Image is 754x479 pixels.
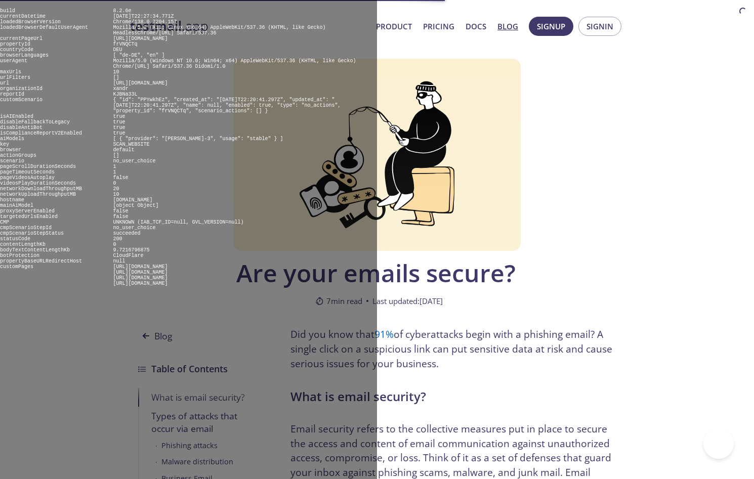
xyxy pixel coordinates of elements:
pre: 0 [113,181,116,186]
pre: true [113,119,125,125]
pre: 0 [113,242,116,247]
pre: [DATE]T22:27:34.771Z [113,14,174,19]
iframe: Help Scout Beacon - Open [703,428,734,459]
pre: UNKNOWN (IAB_TCF_ID=null, GVL_VERSION=null) [113,220,244,225]
pre: 20 [113,186,119,192]
pre: [] [113,75,119,80]
pre: false [113,214,129,220]
span: Signin [587,20,613,33]
pre: [URL][DOMAIN_NAME] [113,36,168,41]
pre: Chrome/138.0.7204.157 [113,19,177,25]
pre: Mozilla/5.0 (Windows NT 10.0; Win64; x64) AppleWebKit/537.36 (KHTML, like Gecko) Chrome/[URL] Saf... [113,58,356,69]
pre: DEU [113,47,122,53]
pre: false [113,208,129,214]
span: Signup [537,20,565,33]
button: Signup [529,17,573,36]
a: Product [376,20,412,33]
pre: [DOMAIN_NAME] [113,197,153,203]
pre: false [113,175,129,181]
pre: no_user_choice [113,158,156,164]
pre: [ "de-DE", "en" ] [113,53,165,58]
pre: no_user_choice [113,225,156,231]
button: Signin [578,17,621,36]
pre: 200 [113,236,122,242]
pre: KJBNa33L [113,92,138,97]
pre: 1 [113,164,116,169]
span: Last updated: [DATE] [372,295,443,307]
pre: [object Object] [113,203,159,208]
pre: { "id": "PPYwkhEz", "created_at": "[DATE]T22:20:41.297Z", "updated_at": "[DATE]T22:20:41.297Z", "... [113,97,341,114]
pre: SCAN_WEBSITE [113,142,150,147]
pre: CloudFlare [113,253,144,258]
pre: 9.7216796875 [113,247,150,253]
pre: null [113,258,125,264]
pre: 10 [113,69,119,75]
pre: 8.2.6e [113,8,132,14]
a: Pricing [423,20,454,33]
pre: [] [113,153,119,158]
pre: [ { "provider": "[PERSON_NAME]-3", "usage": "stable" } ] [113,136,283,142]
pre: true [113,130,125,136]
pre: succeeded [113,231,141,236]
pre: frVNQCTq [113,41,138,47]
pre: Mozilla/5.0 (X11; Linux x86_64) AppleWebKit/537.36 (KHTML, like Gecko) HeadlessChrome/[URL] Safar... [113,25,326,36]
pre: 10 [113,192,119,197]
pre: [URL][DOMAIN_NAME] [113,80,168,86]
pre: xandr [113,86,129,92]
pre: [URL][DOMAIN_NAME] [URL][DOMAIN_NAME] [URL][DOMAIN_NAME] [URL][DOMAIN_NAME] [113,264,168,286]
a: Blog [497,20,518,33]
pre: default [113,147,135,153]
pre: 1 [113,169,116,175]
a: 91% [374,327,394,341]
h2: What is email security? [290,387,624,406]
pre: true [113,125,125,130]
p: Did you know that of cyberattacks begin with a phishing email? A single click on a suspicious lin... [290,327,624,371]
a: Docs [466,20,486,33]
pre: true [113,114,125,119]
